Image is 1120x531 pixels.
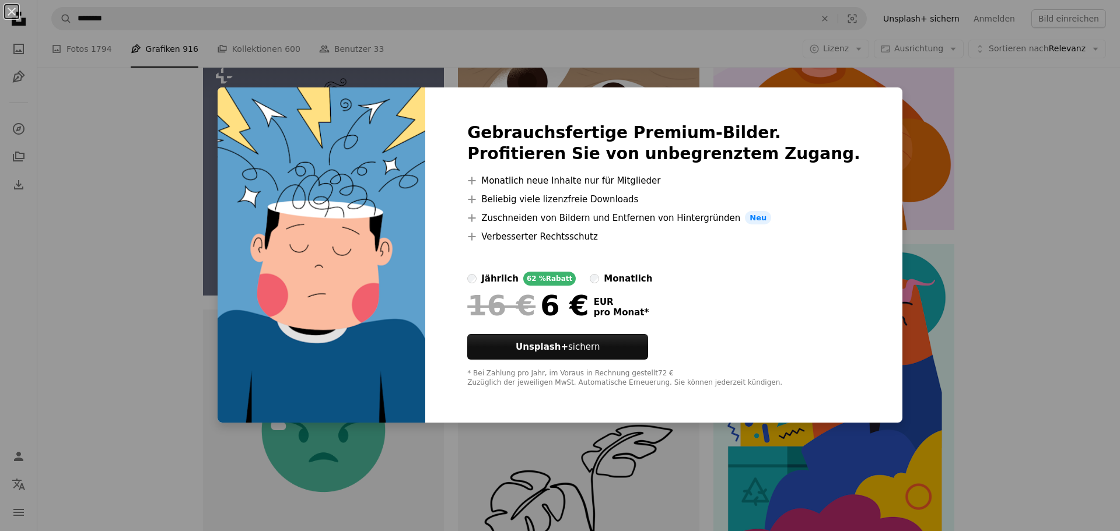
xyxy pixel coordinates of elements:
li: Monatlich neue Inhalte nur für Mitglieder [467,174,860,188]
h2: Gebrauchsfertige Premium-Bilder. Profitieren Sie von unbegrenztem Zugang. [467,122,860,164]
div: 62 % Rabatt [523,272,576,286]
input: monatlich [590,274,599,283]
img: premium_vector-1743892605055-3300e6442037 [218,87,425,423]
strong: Unsplash+ [516,342,568,352]
span: pro Monat * [594,307,649,318]
div: jährlich [481,272,519,286]
li: Verbesserter Rechtsschutz [467,230,860,244]
div: monatlich [604,272,652,286]
button: Unsplash+sichern [467,334,648,360]
div: * Bei Zahlung pro Jahr, im Voraus in Rechnung gestellt 72 € Zuzüglich der jeweiligen MwSt. Automa... [467,369,860,388]
span: EUR [594,297,649,307]
span: 16 € [467,290,535,321]
input: jährlich62 %Rabatt [467,274,477,283]
div: 6 € [467,290,589,321]
li: Beliebig viele lizenzfreie Downloads [467,192,860,206]
span: Neu [745,211,771,225]
li: Zuschneiden von Bildern und Entfernen von Hintergründen [467,211,860,225]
